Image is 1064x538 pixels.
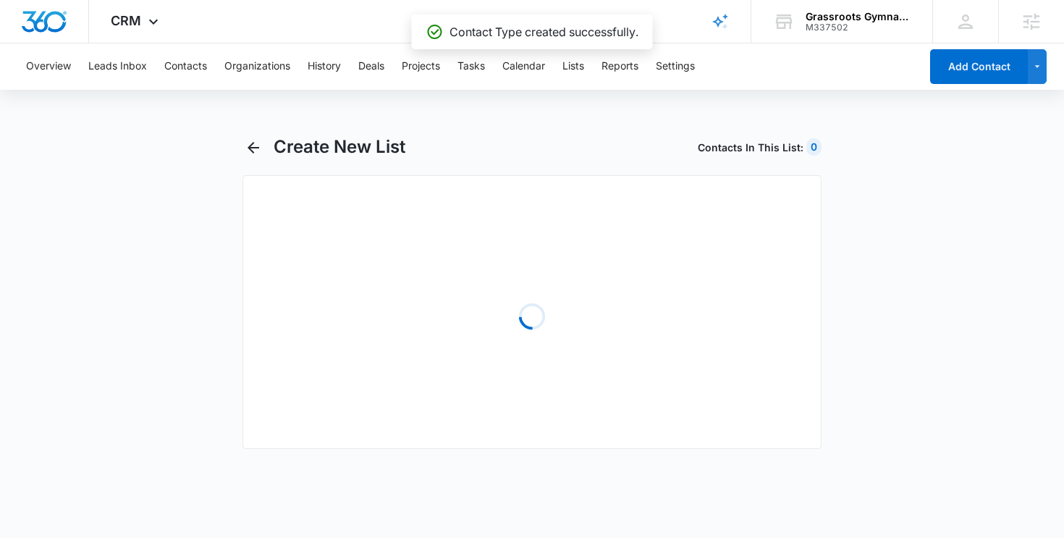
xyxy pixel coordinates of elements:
[601,43,638,90] button: Reports
[274,136,405,158] h1: Create New List
[88,43,147,90] button: Leads Inbox
[502,43,545,90] button: Calendar
[358,43,384,90] button: Deals
[402,43,440,90] button: Projects
[806,138,822,156] div: 0
[164,43,207,90] button: Contacts
[806,22,911,33] div: account id
[308,43,341,90] button: History
[224,43,290,90] button: Organizations
[26,43,71,90] button: Overview
[656,43,695,90] button: Settings
[111,13,141,28] span: CRM
[449,23,638,41] p: Contact Type created successfully.
[562,43,584,90] button: Lists
[457,43,485,90] button: Tasks
[698,140,803,155] span: Contacts In This List :
[930,49,1028,84] button: Add Contact
[806,11,911,22] div: account name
